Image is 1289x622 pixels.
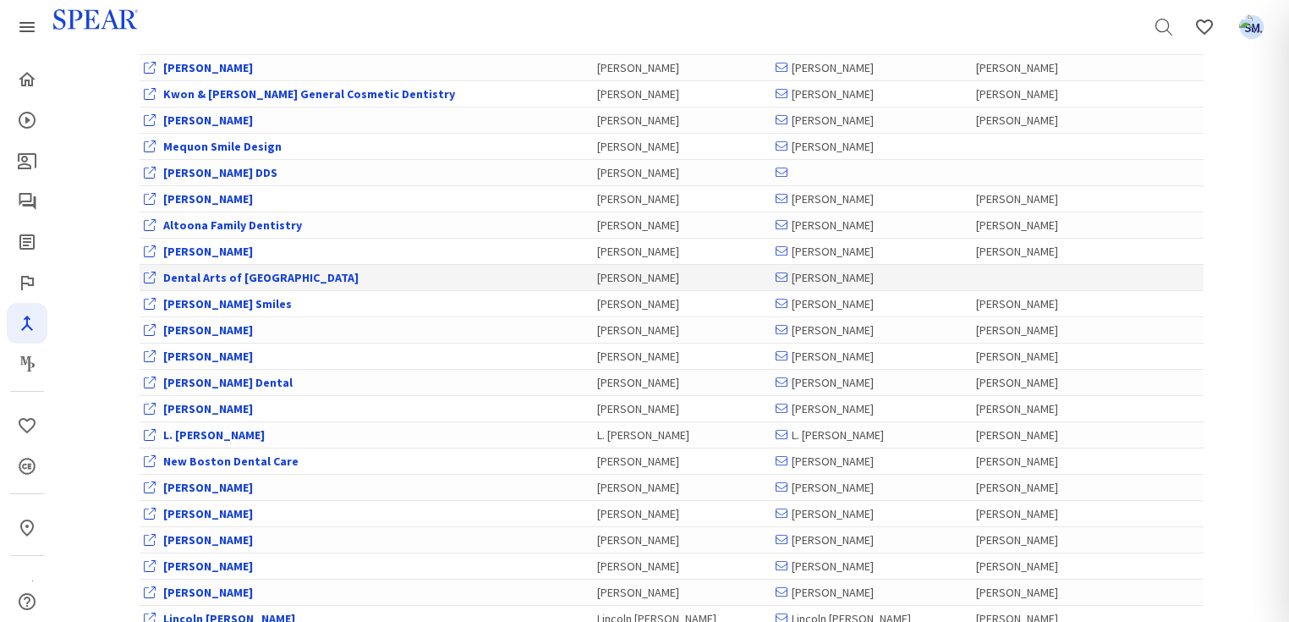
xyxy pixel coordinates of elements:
[597,217,767,234] div: [PERSON_NAME]
[597,138,767,155] div: [PERSON_NAME]
[776,138,968,155] div: [PERSON_NAME]
[163,270,359,285] a: View Office Dashboard
[597,505,767,522] div: [PERSON_NAME]
[776,190,968,207] div: [PERSON_NAME]
[7,303,47,344] a: Navigator Pro
[597,400,767,417] div: [PERSON_NAME]
[776,427,968,443] div: L. [PERSON_NAME]
[1184,7,1225,47] a: Favorites
[597,584,767,601] div: [PERSON_NAME]
[597,85,767,102] div: [PERSON_NAME]
[776,269,968,286] div: [PERSON_NAME]
[976,558,1094,575] div: [PERSON_NAME]
[7,405,47,446] a: Favorites
[1231,7,1272,47] a: Favorites
[7,181,47,222] a: Spear Talk
[976,531,1094,548] div: [PERSON_NAME]
[776,85,968,102] div: [PERSON_NAME]
[597,479,767,496] div: [PERSON_NAME]
[163,532,253,548] a: View Office Dashboard
[7,508,47,548] a: In-Person & Virtual
[163,480,253,495] a: View Office Dashboard
[597,453,767,470] div: [PERSON_NAME]
[597,427,767,443] div: L. [PERSON_NAME]
[163,322,253,338] a: View Office Dashboard
[776,322,968,339] div: [PERSON_NAME]
[163,165,277,180] a: View Office Dashboard
[976,427,1094,443] div: [PERSON_NAME]
[776,348,968,365] div: [PERSON_NAME]
[776,243,968,260] div: [PERSON_NAME]
[7,570,47,610] a: My Study Club
[976,243,1094,260] div: [PERSON_NAME]
[163,86,455,102] a: View Office Dashboard
[7,100,47,140] a: Courses
[976,59,1094,76] div: [PERSON_NAME]
[163,585,253,600] a: View Office Dashboard
[597,322,767,339] div: [PERSON_NAME]
[163,401,253,416] a: View Office Dashboard
[776,59,968,76] div: [PERSON_NAME]
[776,505,968,522] div: [PERSON_NAME]
[976,322,1094,339] div: [PERSON_NAME]
[163,60,253,75] a: View Office Dashboard
[7,59,47,100] a: Home
[597,295,767,312] div: [PERSON_NAME]
[597,59,767,76] div: [PERSON_NAME]
[976,400,1094,417] div: [PERSON_NAME]
[1144,7,1184,47] a: Search
[163,506,253,521] a: View Office Dashboard
[776,217,968,234] div: [PERSON_NAME]
[776,531,968,548] div: [PERSON_NAME]
[1239,14,1264,40] img: ...
[163,296,292,311] a: View Office Dashboard
[163,454,299,469] a: View Office Dashboard
[597,531,767,548] div: [PERSON_NAME]
[7,222,47,262] a: Spear Digest
[597,374,767,391] div: [PERSON_NAME]
[597,348,767,365] div: [PERSON_NAME]
[597,558,767,575] div: [PERSON_NAME]
[776,295,968,312] div: [PERSON_NAME]
[976,505,1094,522] div: [PERSON_NAME]
[7,140,47,181] a: Patient Education
[976,584,1094,601] div: [PERSON_NAME]
[597,190,767,207] div: [PERSON_NAME]
[776,453,968,470] div: [PERSON_NAME]
[163,427,265,443] a: View Office Dashboard
[976,295,1094,312] div: [PERSON_NAME]
[597,243,767,260] div: [PERSON_NAME]
[163,244,253,259] a: View Office Dashboard
[7,446,47,487] a: CE Credits
[976,348,1094,365] div: [PERSON_NAME]
[163,191,253,206] a: View Office Dashboard
[976,85,1094,102] div: [PERSON_NAME]
[976,453,1094,470] div: [PERSON_NAME]
[976,112,1094,129] div: [PERSON_NAME]
[7,7,47,47] a: Spear Products
[163,139,282,154] a: View Office Dashboard
[7,344,47,384] a: Masters Program
[7,581,47,622] a: Help
[163,375,293,390] a: View Office Dashboard
[7,262,47,303] a: Faculty Club Elite
[163,217,302,233] a: View Office Dashboard
[597,112,767,129] div: [PERSON_NAME]
[776,400,968,417] div: [PERSON_NAME]
[163,113,253,128] a: View Office Dashboard
[776,479,968,496] div: [PERSON_NAME]
[163,559,253,574] a: View Office Dashboard
[776,584,968,601] div: [PERSON_NAME]
[976,190,1094,207] div: [PERSON_NAME]
[976,374,1094,391] div: [PERSON_NAME]
[776,558,968,575] div: [PERSON_NAME]
[776,374,968,391] div: [PERSON_NAME]
[776,112,968,129] div: [PERSON_NAME]
[163,349,253,364] a: View Office Dashboard
[597,269,767,286] div: [PERSON_NAME]
[597,164,767,181] div: [PERSON_NAME]
[976,479,1094,496] div: [PERSON_NAME]
[976,217,1094,234] div: [PERSON_NAME]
